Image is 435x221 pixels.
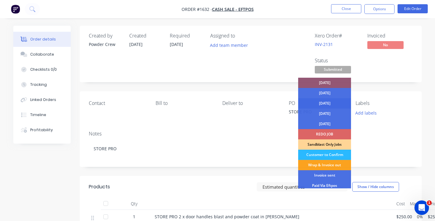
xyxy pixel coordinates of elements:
[129,33,163,39] div: Created
[13,77,71,92] button: Tracking
[367,41,404,49] span: No
[170,41,183,47] span: [DATE]
[30,127,53,133] div: Profitability
[364,4,395,14] button: Options
[398,4,428,13] button: Edit Order
[89,33,122,39] div: Created by
[315,33,360,39] div: Xero Order #
[11,5,20,14] img: Factory
[394,198,408,210] div: Cost
[170,33,203,39] div: Required
[298,150,351,160] div: Customer to Confirm
[13,122,71,138] button: Profitability
[417,213,423,220] span: 0%
[427,200,432,205] span: 1
[89,183,110,190] div: Products
[210,41,251,49] button: Add team member
[315,41,333,47] a: INV-2131
[182,6,212,12] span: Order #1632 -
[298,88,351,98] div: [DATE]
[89,131,413,137] div: Notes
[30,67,57,72] div: Checklists 0/0
[30,37,56,42] div: Order details
[408,198,427,210] div: Markup
[13,47,71,62] button: Collaborate
[298,139,351,150] div: Sandblast Only Jobs
[315,66,351,73] span: Submitted
[298,170,351,180] div: Invoice sent
[298,119,351,129] div: [DATE]
[352,182,399,192] button: Show / Hide columns
[356,100,413,106] div: Labels
[212,6,254,12] a: Cash Sale - EFTPOS
[30,52,54,57] div: Collaborate
[222,100,279,106] div: Deliver to
[289,109,346,117] div: STORE PRO
[30,82,47,87] div: Tracking
[30,112,46,118] div: Timeline
[207,41,251,49] button: Add team member
[30,97,56,102] div: Linked Orders
[298,180,351,191] div: Paid Via Eftpos
[13,92,71,107] button: Linked Orders
[155,214,299,219] span: STORE PRO 2 x door handles blast and powder coat in [PERSON_NAME]
[129,41,143,47] span: [DATE]
[210,33,271,39] div: Assigned to
[13,62,71,77] button: Checklists 0/0
[315,58,360,63] div: Status
[13,107,71,122] button: Timeline
[89,41,122,47] div: Powder Crew
[331,4,361,13] button: Close
[13,32,71,47] button: Order details
[298,129,351,139] div: REDO JOB
[396,213,412,220] span: $250.00
[156,100,213,106] div: Bill to
[414,200,429,215] iframe: Intercom live chat
[367,33,413,39] div: Invoiced
[315,66,351,75] button: Submitted
[298,109,351,119] div: [DATE]
[352,109,380,117] button: Add labels
[116,198,152,210] div: Qty
[298,78,351,88] div: [DATE]
[298,98,351,109] div: [DATE]
[89,100,146,106] div: Contact
[298,160,351,170] div: Wrap & Invoice out
[89,139,413,158] div: STORE PRO
[133,213,135,220] span: 1
[289,100,346,106] div: PO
